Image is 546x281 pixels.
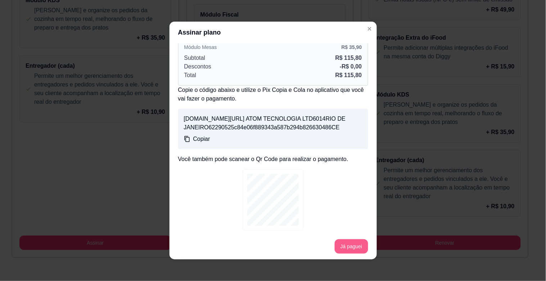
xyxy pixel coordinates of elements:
[335,71,362,80] p: R$ 115,80
[184,62,212,71] p: Descontos
[193,135,210,143] p: Copiar
[335,239,368,254] button: Já paguei
[364,23,375,35] button: Close
[184,54,206,62] p: Subtotal
[184,44,217,51] p: Módulo Mesas
[184,71,197,80] p: Total
[342,44,362,51] p: R$ 35,90
[170,22,377,43] header: Assinar plano
[340,62,362,71] p: - R$ 0,00
[178,86,368,103] p: Copie o código abaixo e utilize o Pix Copia e Cola no aplicativo que você vai fazer o pagamento.
[178,155,368,164] p: Você também pode scanear o Qr Code para realizar o pagamento.
[335,54,362,62] p: R$ 115,80
[184,115,362,132] p: [DOMAIN_NAME][URL] ATOM TECNOLOGIA LTD6014RIO DE JANEIRO62290525c84e06f889343a587b294b826630486CE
